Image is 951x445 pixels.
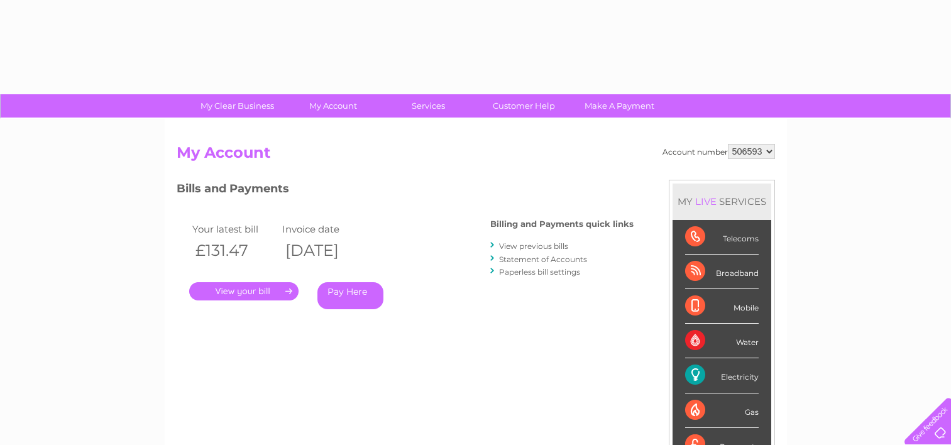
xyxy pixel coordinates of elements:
[685,289,759,324] div: Mobile
[499,267,580,277] a: Paperless bill settings
[499,255,587,264] a: Statement of Accounts
[490,219,634,229] h4: Billing and Payments quick links
[189,282,299,300] a: .
[568,94,671,118] a: Make A Payment
[685,393,759,428] div: Gas
[499,241,568,251] a: View previous bills
[685,324,759,358] div: Water
[377,94,480,118] a: Services
[279,221,370,238] td: Invoice date
[185,94,289,118] a: My Clear Business
[685,255,759,289] div: Broadband
[189,221,280,238] td: Your latest bill
[189,238,280,263] th: £131.47
[472,94,576,118] a: Customer Help
[685,220,759,255] div: Telecoms
[662,144,775,159] div: Account number
[177,180,634,202] h3: Bills and Payments
[673,184,771,219] div: MY SERVICES
[279,238,370,263] th: [DATE]
[177,144,775,168] h2: My Account
[281,94,385,118] a: My Account
[317,282,383,309] a: Pay Here
[685,358,759,393] div: Electricity
[693,195,719,207] div: LIVE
